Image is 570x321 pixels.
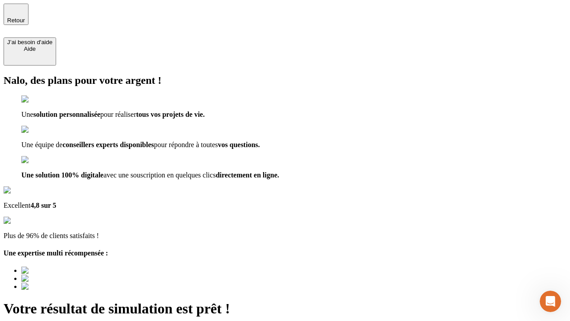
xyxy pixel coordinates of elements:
[21,126,60,134] img: checkmark
[21,141,62,148] span: Une équipe de
[4,37,56,66] button: J’ai besoin d'aideAide
[62,141,154,148] span: conseillers experts disponibles
[4,249,566,257] h4: Une expertise multi récompensée :
[218,141,260,148] span: vos questions.
[4,217,48,225] img: reviews stars
[136,111,205,118] span: tous vos projets de vie.
[21,267,104,275] img: Best savings advice award
[4,300,566,317] h1: Votre résultat de simulation est prêt !
[21,156,60,164] img: checkmark
[540,291,561,312] iframe: Intercom live chat
[4,74,566,86] h2: Nalo, des plans pour votre argent !
[21,111,33,118] span: Une
[216,171,279,179] span: directement en ligne.
[4,4,28,25] button: Retour
[21,171,103,179] span: Une solution 100% digitale
[7,17,25,24] span: Retour
[33,111,101,118] span: solution personnalisée
[4,186,55,194] img: Google Review
[7,39,53,45] div: J’ai besoin d'aide
[7,45,53,52] div: Aide
[4,232,566,240] p: Plus de 96% de clients satisfaits !
[21,283,104,291] img: Best savings advice award
[30,202,56,209] span: 4,8 sur 5
[103,171,216,179] span: avec une souscription en quelques clics
[100,111,136,118] span: pour réaliser
[21,275,104,283] img: Best savings advice award
[21,95,60,103] img: checkmark
[4,202,30,209] span: Excellent
[154,141,218,148] span: pour répondre à toutes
